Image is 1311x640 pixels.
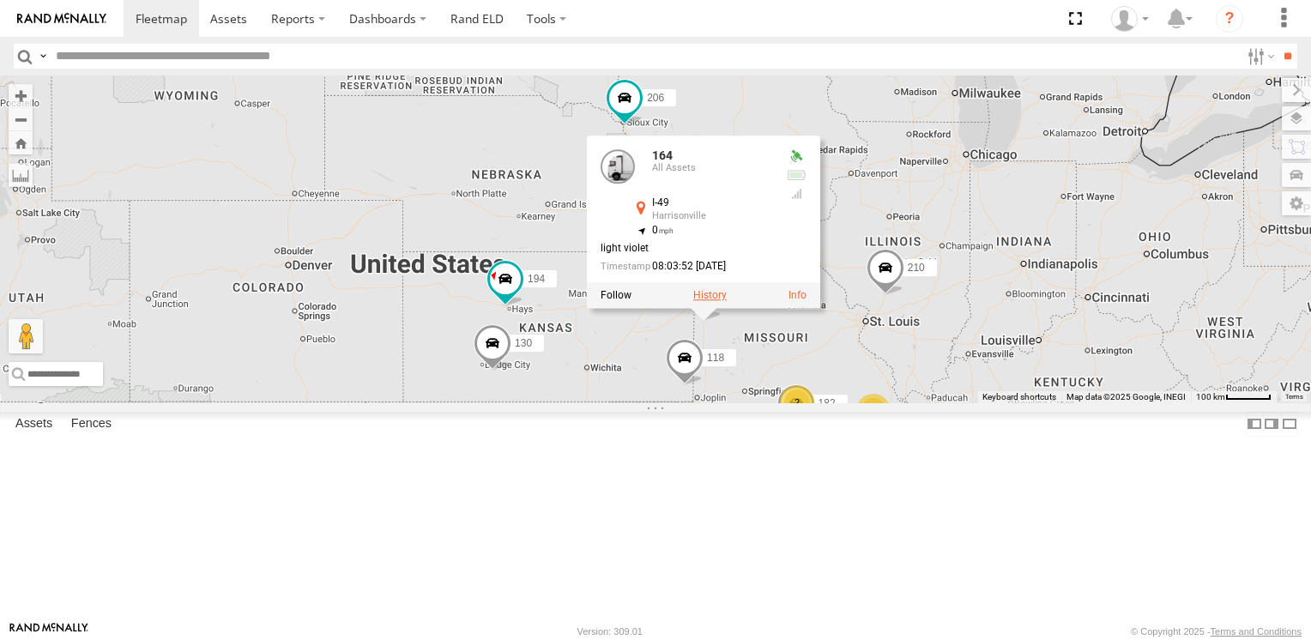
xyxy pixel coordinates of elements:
button: Map Scale: 100 km per 50 pixels [1191,391,1277,403]
div: Harrisonville [652,211,772,221]
div: GSM Signal = 4 [786,187,807,201]
a: View Asset Details [788,289,807,301]
label: Realtime tracking of Asset [601,289,631,301]
label: Hide Summary Table [1281,412,1298,437]
span: 0 [652,224,674,236]
label: Measure [9,163,33,187]
div: No voltage information received from this device. [786,168,807,182]
button: Zoom out [9,107,33,131]
img: rand-logo.svg [17,13,106,25]
button: Keyboard shortcuts [982,391,1056,403]
button: Zoom in [9,84,33,107]
label: Dock Summary Table to the Left [1246,412,1263,437]
span: 100 km [1196,392,1225,402]
div: Date/time of location update [601,261,772,272]
div: light violet [601,243,772,254]
a: View Asset Details [601,150,635,184]
div: John Bibbs [1105,6,1155,32]
span: 118 [707,352,724,364]
div: 4 [856,394,891,428]
a: Terms and Conditions [1211,626,1302,637]
label: Assets [7,413,61,437]
label: Fences [63,413,120,437]
label: View Asset History [693,289,727,301]
div: All Assets [652,163,772,173]
div: Valid GPS Fix [786,150,807,164]
span: 194 [528,273,545,285]
a: Visit our Website [9,623,88,640]
span: Map data ©2025 Google, INEGI [1066,392,1186,402]
i: ? [1216,5,1243,33]
span: 130 [515,337,532,349]
div: I-49 [652,198,772,209]
div: © Copyright 2025 - [1131,626,1302,637]
label: Search Filter Options [1241,44,1278,69]
div: Version: 309.01 [577,626,643,637]
span: 182 [819,397,836,409]
button: Drag Pegman onto the map to open Street View [9,319,43,353]
div: 2 [780,385,814,420]
a: 164 [652,149,673,163]
label: Map Settings [1282,191,1311,215]
span: 210 [908,262,925,274]
button: Zoom Home [9,131,33,154]
label: Search Query [36,44,50,69]
label: Dock Summary Table to the Right [1263,412,1280,437]
a: Terms (opens in new tab) [1285,393,1303,400]
span: 206 [647,92,664,104]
